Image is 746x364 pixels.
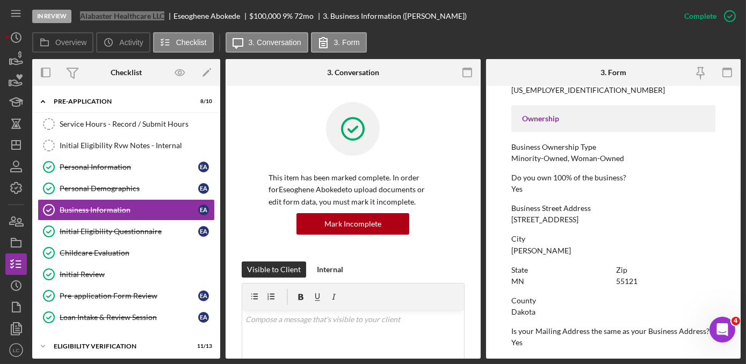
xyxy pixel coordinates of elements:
label: Checklist [176,38,207,47]
a: Initial Eligibility QuestionnaireEA [38,221,215,242]
div: 3. Business Information ([PERSON_NAME]) [323,12,467,20]
button: Internal [312,261,349,278]
b: Alabaster Healthcare LLC [80,12,164,20]
div: Do you own 100% of the business? [511,173,715,182]
div: Is your Mailing Address the same as your Business Address? [511,327,715,336]
div: City [511,235,715,243]
div: Business Ownership Type [511,143,715,151]
div: Personal Demographics [60,184,198,193]
div: Pre-Application [54,98,185,105]
div: 11 / 13 [193,343,212,350]
div: Personal Information [60,163,198,171]
div: Mark Incomplete [324,213,381,235]
a: Childcare Evaluation [38,242,215,264]
button: Activity [96,32,150,53]
div: E A [198,312,209,323]
span: 4 [731,317,740,325]
a: Initial Review [38,264,215,285]
div: 8 / 10 [193,98,212,105]
div: Eligibility Verification [54,343,185,350]
div: E A [198,183,209,194]
div: Initial Review [60,270,214,279]
a: Loan Intake & Review SessionEA [38,307,215,328]
div: 9 % [283,12,293,20]
button: 3. Conversation [226,32,308,53]
label: Overview [55,38,86,47]
div: [STREET_ADDRESS] [511,215,578,224]
a: Service Hours - Record / Submit Hours [38,113,215,135]
div: E A [198,205,209,215]
text: LC [13,347,19,353]
button: Visible to Client [242,261,306,278]
button: LC [5,339,27,361]
div: Service Hours - Record / Submit Hours [60,120,214,128]
label: 3. Conversation [249,38,301,47]
div: Complete [684,5,716,27]
div: Eseoghene Abokede [173,12,249,20]
div: Childcare Evaluation [60,249,214,257]
div: 55121 [616,277,638,286]
div: MN [511,277,524,286]
div: Zip [616,266,715,274]
button: Complete [673,5,741,27]
div: [US_EMPLOYER_IDENTIFICATION_NUMBER] [511,86,665,94]
div: [PERSON_NAME] [511,246,571,255]
a: Personal DemographicsEA [38,178,215,199]
div: 72 mo [294,12,314,20]
button: Checklist [153,32,214,53]
a: Business InformationEA [38,199,215,221]
a: Initial Eligibility Rvw Notes - Internal [38,135,215,156]
div: In Review [32,10,71,23]
button: Mark Incomplete [296,213,409,235]
p: This item has been marked complete. In order for Eseoghene Abokede to upload documents or edit fo... [269,172,438,208]
button: 3. Form [311,32,367,53]
div: County [511,296,715,305]
div: 3. Conversation [327,68,379,77]
a: Pre-application Form ReviewEA [38,285,215,307]
button: Overview [32,32,93,53]
div: E A [198,162,209,172]
div: 3. Form [600,68,626,77]
div: Visible to Client [247,261,301,278]
div: $100,000 [249,12,281,20]
div: Initial Eligibility Questionnaire [60,227,198,236]
label: 3. Form [334,38,360,47]
div: Loan Intake & Review Session [60,313,198,322]
a: Personal InformationEA [38,156,215,178]
div: Business Information [60,206,198,214]
div: State [511,266,611,274]
label: Activity [119,38,143,47]
div: Pre-application Form Review [60,292,198,300]
div: Internal [317,261,343,278]
div: Minority-Owned, Woman-Owned [511,154,624,163]
div: Yes [511,185,523,193]
div: Initial Eligibility Rvw Notes - Internal [60,141,214,150]
div: E A [198,226,209,237]
div: Ownership [522,114,705,123]
div: Checklist [111,68,142,77]
div: Dakota [511,308,535,316]
div: E A [198,290,209,301]
iframe: Intercom live chat [709,317,735,343]
div: Yes [511,338,523,347]
div: Business Street Address [511,204,715,213]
